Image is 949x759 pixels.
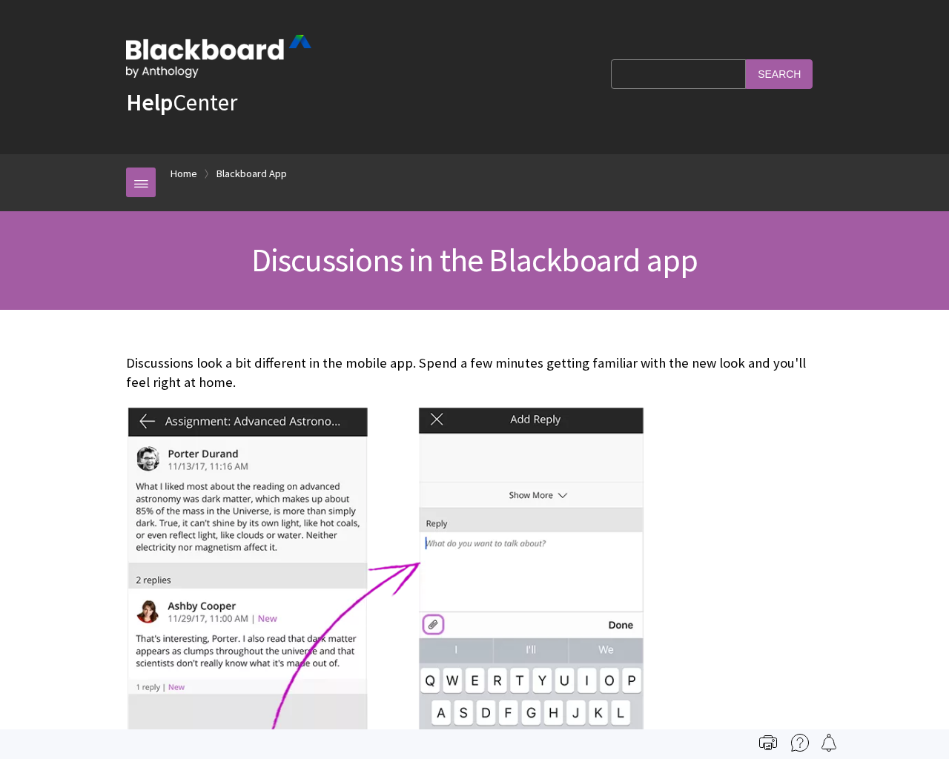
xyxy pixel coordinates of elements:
img: Follow this page [820,734,838,752]
a: HelpCenter [126,87,237,117]
a: Home [171,165,197,183]
img: Blackboard by Anthology [126,35,311,78]
a: Blackboard App [216,165,287,183]
input: Search [746,59,813,88]
span: Discussions in the Blackboard app [251,239,698,280]
img: More help [791,734,809,752]
strong: Help [126,87,173,117]
p: Discussions look a bit different in the mobile app. Spend a few minutes getting familiar with the... [126,354,823,392]
img: Print [759,734,777,752]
